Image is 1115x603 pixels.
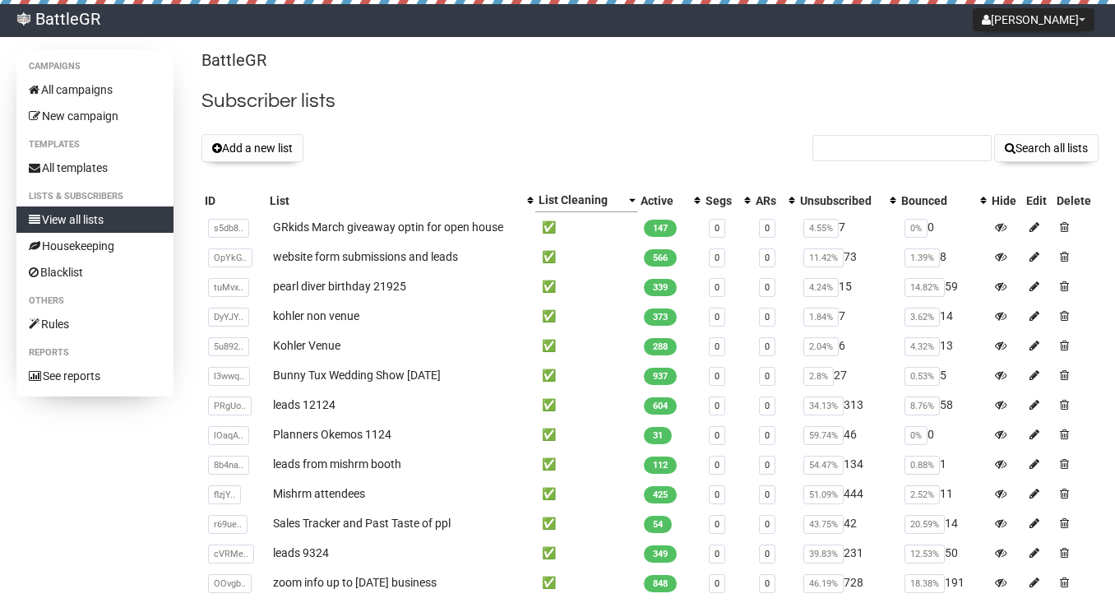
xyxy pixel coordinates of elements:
[644,308,677,326] span: 373
[715,253,719,263] a: 0
[535,212,637,243] td: ✅
[706,192,737,209] div: Segs
[201,134,303,162] button: Add a new list
[765,223,770,234] a: 0
[644,249,677,267] span: 566
[994,134,1099,162] button: Search all lists
[273,576,437,589] a: zoom info up to [DATE] business
[756,192,780,209] div: ARs
[208,426,249,445] span: lOaqA..
[208,545,254,564] span: cVRMe..
[16,206,173,233] a: View all lists
[797,479,898,508] td: 444
[201,86,1099,116] h2: Subscriber lists
[273,369,441,382] a: Bunny Tux Wedding Show [DATE]
[273,280,406,293] a: pearl diver birthday 21925
[765,341,770,352] a: 0
[273,546,329,559] a: leads 9324
[16,77,173,103] a: All campaigns
[208,367,250,386] span: I3wwq..
[973,8,1094,31] button: [PERSON_NAME]
[898,390,988,420] td: 58
[270,192,519,209] div: List
[797,568,898,597] td: 728
[16,291,173,311] li: Others
[904,367,940,386] span: 0.53%
[1057,192,1095,209] div: Delete
[765,282,770,293] a: 0
[644,457,677,474] span: 112
[898,449,988,479] td: 1
[803,367,834,386] span: 2.8%
[16,233,173,259] a: Housekeeping
[16,57,173,77] li: Campaigns
[715,371,719,382] a: 0
[535,568,637,597] td: ✅
[715,489,719,500] a: 0
[803,574,844,593] span: 46.19%
[715,578,719,589] a: 0
[644,338,677,355] span: 288
[752,188,797,212] th: ARs: No sort applied, activate to apply an ascending sort
[898,242,988,271] td: 8
[904,456,940,475] span: 0.88%
[904,545,945,564] span: 12.53%
[539,192,621,208] div: List Cleaning
[803,219,839,238] span: 4.55%
[992,192,1020,209] div: Hide
[16,135,173,155] li: Templates
[715,312,719,322] a: 0
[641,192,685,209] div: Active
[797,242,898,271] td: 73
[535,390,637,420] td: ✅
[715,430,719,441] a: 0
[273,220,503,234] a: GRkids March giveaway optin for open house
[273,309,359,322] a: kohler non venue
[803,426,844,445] span: 59.74%
[797,188,898,212] th: Unsubscribed: No sort applied, activate to apply an ascending sort
[208,397,252,415] span: PRgUo..
[535,188,637,212] th: List Cleaning: Descending sort applied, activate to remove the sort
[644,575,677,592] span: 848
[644,279,677,296] span: 339
[715,549,719,559] a: 0
[904,219,928,238] span: 0%
[208,248,252,267] span: OpYkG..
[715,401,719,411] a: 0
[904,574,945,593] span: 18.38%
[904,278,945,297] span: 14.82%
[535,538,637,568] td: ✅
[16,343,173,363] li: Reports
[797,390,898,420] td: 313
[797,212,898,243] td: 7
[208,337,249,356] span: 5u892..
[898,538,988,568] td: 50
[904,397,940,415] span: 8.76%
[797,331,898,360] td: 6
[803,308,839,327] span: 1.84%
[797,538,898,568] td: 231
[765,312,770,322] a: 0
[208,278,249,297] span: tuMvx..
[535,420,637,449] td: ✅
[16,155,173,181] a: All templates
[208,456,249,475] span: 8b4na..
[16,259,173,285] a: Blacklist
[16,103,173,129] a: New campaign
[765,578,770,589] a: 0
[765,253,770,263] a: 0
[535,301,637,331] td: ✅
[208,219,249,238] span: s5db8..
[535,508,637,538] td: ✅
[644,397,677,415] span: 604
[904,337,940,356] span: 4.32%
[803,248,844,267] span: 11.42%
[898,568,988,597] td: 191
[797,271,898,301] td: 15
[904,515,945,534] span: 20.59%
[797,508,898,538] td: 42
[803,515,844,534] span: 43.75%
[273,457,401,471] a: leads from mishrm booth
[898,420,988,449] td: 0
[273,339,340,352] a: Kohler Venue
